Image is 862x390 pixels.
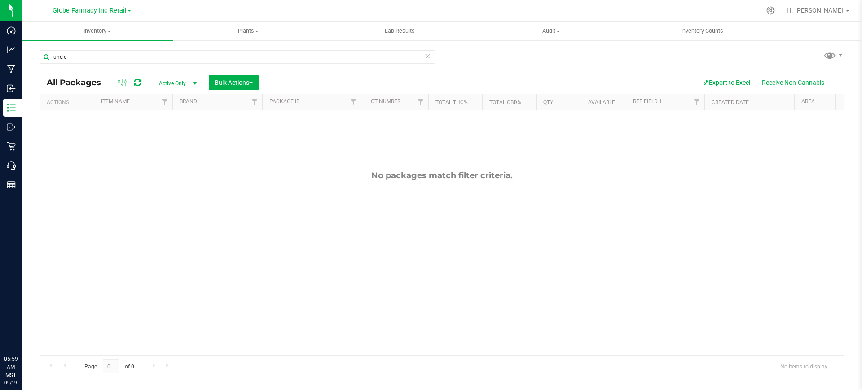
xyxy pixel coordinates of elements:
a: Lot Number [368,98,400,105]
span: Inventory Counts [669,27,735,35]
a: Area [801,98,815,105]
a: Total THC% [435,99,468,105]
a: Plants [173,22,324,40]
a: Qty [543,99,553,105]
span: Bulk Actions [215,79,253,86]
a: Total CBD% [489,99,521,105]
p: 05:59 AM MST [4,355,18,379]
div: Actions [47,99,90,105]
inline-svg: Call Center [7,161,16,170]
inline-svg: Retail [7,142,16,151]
a: Filter [690,94,704,110]
inline-svg: Dashboard [7,26,16,35]
span: Clear [424,50,431,62]
button: Bulk Actions [209,75,259,90]
a: Inventory Counts [627,22,778,40]
button: Receive Non-Cannabis [756,75,830,90]
a: Item Name [101,98,130,105]
span: No items to display [773,359,835,373]
a: Package ID [269,98,300,105]
a: Lab Results [324,22,475,40]
inline-svg: Outbound [7,123,16,131]
a: Ref Field 1 [633,98,662,105]
span: Inventory [22,27,173,35]
input: Search Package ID, Item Name, SKU, Lot or Part Number... [40,50,435,64]
div: Manage settings [765,6,776,15]
inline-svg: Manufacturing [7,65,16,74]
inline-svg: Inbound [7,84,16,93]
a: Filter [247,94,262,110]
span: All Packages [47,78,110,88]
span: Audit [476,27,626,35]
span: Globe Farmacy Inc Retail [53,7,127,14]
a: Audit [475,22,627,40]
div: No packages match filter criteria. [40,171,844,180]
a: Created Date [712,99,749,105]
span: Hi, [PERSON_NAME]! [787,7,845,14]
span: Page of 0 [77,359,141,373]
inline-svg: Reports [7,180,16,189]
button: Export to Excel [696,75,756,90]
a: Brand [180,98,197,105]
inline-svg: Inventory [7,103,16,112]
a: Filter [413,94,428,110]
p: 09/19 [4,379,18,386]
a: Filter [158,94,172,110]
span: Lab Results [373,27,427,35]
span: Plants [173,27,324,35]
a: Available [588,99,615,105]
a: Inventory [22,22,173,40]
inline-svg: Analytics [7,45,16,54]
a: Filter [346,94,361,110]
